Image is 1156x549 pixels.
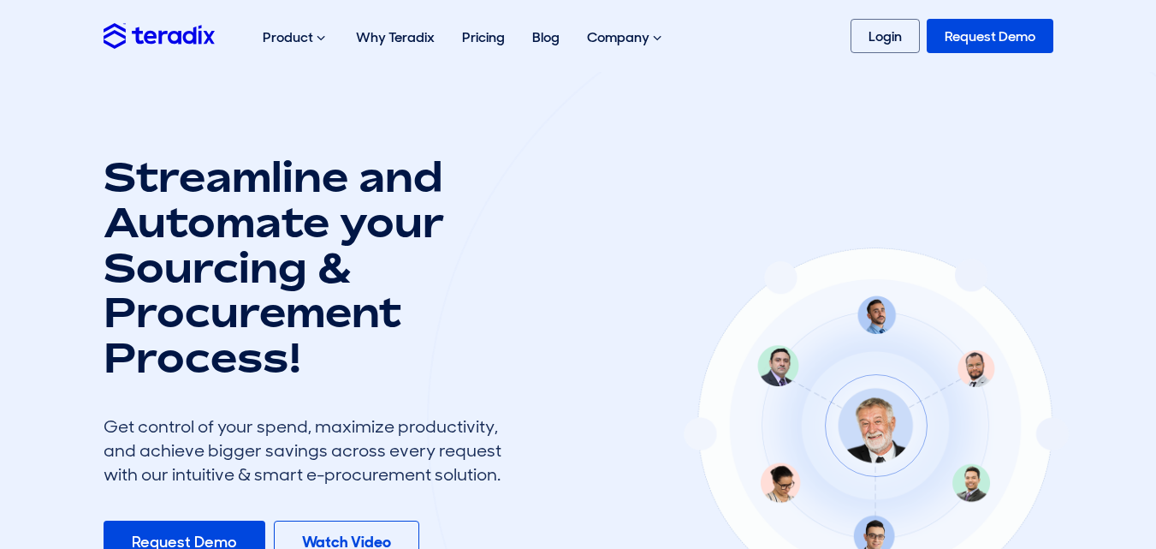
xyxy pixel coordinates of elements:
[104,23,215,48] img: Teradix logo
[249,10,342,65] div: Product
[851,19,920,53] a: Login
[448,10,519,64] a: Pricing
[573,10,679,65] div: Company
[104,415,514,486] div: Get control of your spend, maximize productivity, and achieve bigger savings across every request...
[927,19,1053,53] a: Request Demo
[342,10,448,64] a: Why Teradix
[104,154,514,380] h1: Streamline and Automate your Sourcing & Procurement Process!
[519,10,573,64] a: Blog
